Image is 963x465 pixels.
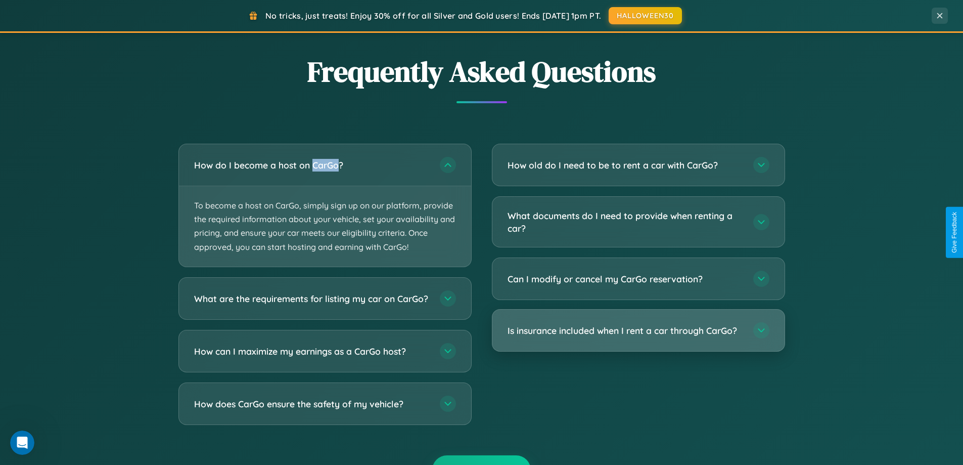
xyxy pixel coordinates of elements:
h3: What documents do I need to provide when renting a car? [508,209,743,234]
h3: How can I maximize my earnings as a CarGo host? [194,345,430,357]
button: HALLOWEEN30 [609,7,682,24]
h3: Is insurance included when I rent a car through CarGo? [508,324,743,337]
span: No tricks, just treats! Enjoy 30% off for all Silver and Gold users! Ends [DATE] 1pm PT. [265,11,601,21]
h3: Can I modify or cancel my CarGo reservation? [508,273,743,285]
div: Give Feedback [951,212,958,253]
h3: What are the requirements for listing my car on CarGo? [194,292,430,305]
h3: How does CarGo ensure the safety of my vehicle? [194,397,430,410]
p: To become a host on CarGo, simply sign up on our platform, provide the required information about... [179,186,471,267]
h3: How do I become a host on CarGo? [194,159,430,172]
iframe: Intercom live chat [10,431,34,455]
h3: How old do I need to be to rent a car with CarGo? [508,159,743,172]
h2: Frequently Asked Questions [178,52,785,91]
